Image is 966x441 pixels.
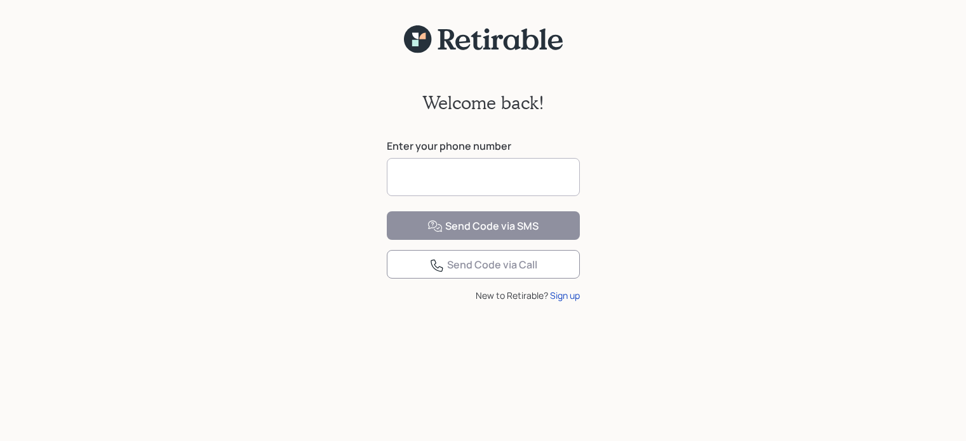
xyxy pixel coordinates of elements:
[550,289,580,302] div: Sign up
[387,250,580,279] button: Send Code via Call
[429,258,537,273] div: Send Code via Call
[387,211,580,240] button: Send Code via SMS
[387,139,580,153] label: Enter your phone number
[387,289,580,302] div: New to Retirable?
[427,219,539,234] div: Send Code via SMS
[422,92,544,114] h2: Welcome back!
